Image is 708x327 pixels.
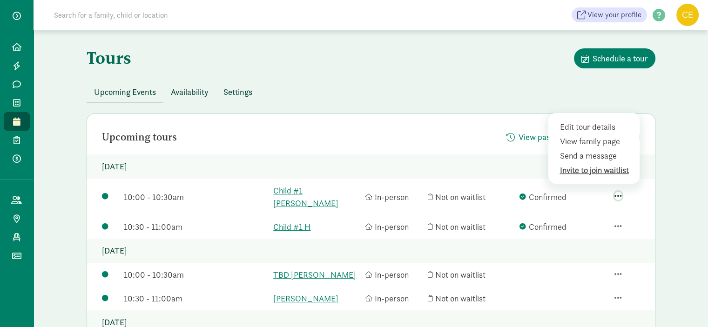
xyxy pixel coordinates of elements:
[365,220,423,233] div: In-person
[365,268,423,281] div: In-person
[428,191,515,203] div: Not on waitlist
[519,220,606,233] div: Confirmed
[560,149,632,162] div: Send a message
[87,154,655,179] p: [DATE]
[428,220,515,233] div: Not on waitlist
[87,82,163,102] button: Upcoming Events
[273,268,360,281] a: TBD [PERSON_NAME]
[163,82,216,102] button: Availability
[560,120,632,133] div: Edit tour details
[273,292,360,305] a: [PERSON_NAME]
[428,268,515,281] div: Not on waitlist
[499,127,581,147] button: View past tours
[87,239,655,263] p: [DATE]
[574,48,655,68] button: Schedule a tour
[661,282,708,327] iframe: Chat Widget
[593,52,648,65] span: Schedule a tour
[365,292,423,305] div: In-person
[428,292,515,305] div: Not on waitlist
[216,82,260,102] button: Settings
[124,220,269,233] div: 10:30 - 11:00am
[365,191,423,203] div: In-person
[587,9,641,20] span: View your profile
[572,7,647,22] a: View your profile
[102,132,177,143] h2: Upcoming tours
[273,220,360,233] a: Child #1 H
[124,268,269,281] div: 10:00 - 10:30am
[560,135,632,147] div: View family page
[171,86,209,98] span: Availability
[560,164,632,176] div: Invite to join waitlist
[273,184,360,209] a: Child #1 [PERSON_NAME]
[87,48,131,67] h1: Tours
[94,86,156,98] span: Upcoming Events
[124,191,269,203] div: 10:00 - 10:30am
[519,191,606,203] div: Confirmed
[48,6,310,24] input: Search for a family, child or location
[124,292,269,305] div: 10:30 - 11:00am
[519,131,573,143] span: View past tours
[223,86,252,98] span: Settings
[499,132,581,143] a: View past tours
